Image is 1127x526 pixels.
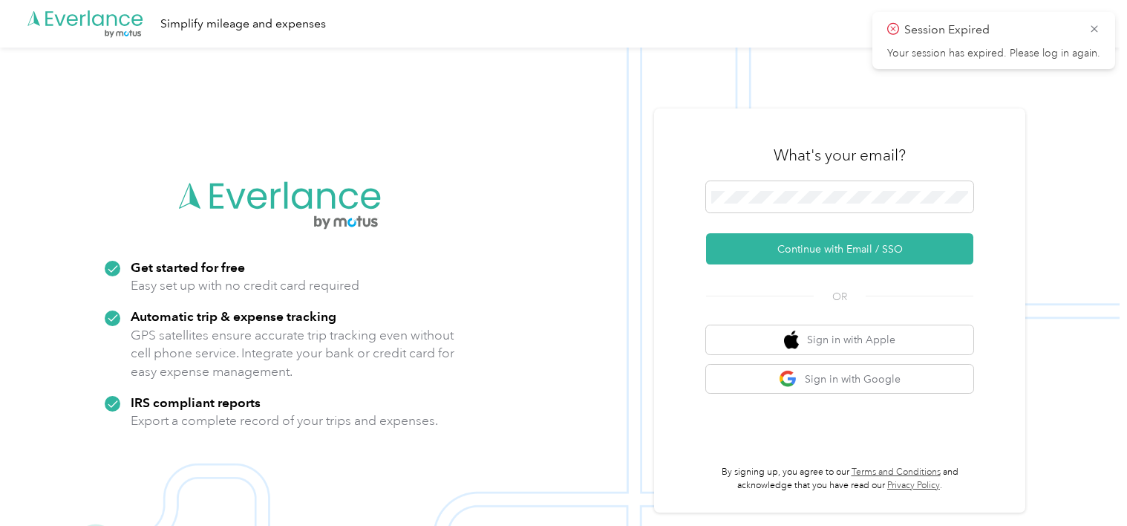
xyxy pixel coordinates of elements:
strong: IRS compliant reports [131,394,261,410]
strong: Automatic trip & expense tracking [131,308,336,324]
button: google logoSign in with Google [706,365,973,394]
div: Simplify mileage and expenses [160,15,326,33]
p: Export a complete record of your trips and expenses. [131,412,438,430]
img: apple logo [784,331,799,349]
p: GPS satellites ensure accurate trip tracking even without cell phone service. Integrate your bank... [131,326,455,381]
p: Easy set up with no credit card required [131,276,359,295]
a: Terms and Conditions [852,467,941,478]
iframe: Everlance-gr Chat Button Frame [1044,443,1127,526]
a: Privacy Policy [887,480,940,491]
button: Continue with Email / SSO [706,233,973,264]
span: OR [814,289,866,305]
p: By signing up, you agree to our and acknowledge that you have read our . [706,466,973,492]
p: Session Expired [904,21,1078,39]
img: google logo [779,370,797,389]
h3: What's your email? [774,145,906,166]
strong: Get started for free [131,259,245,275]
p: Your session has expired. Please log in again. [887,47,1100,60]
button: apple logoSign in with Apple [706,325,973,354]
